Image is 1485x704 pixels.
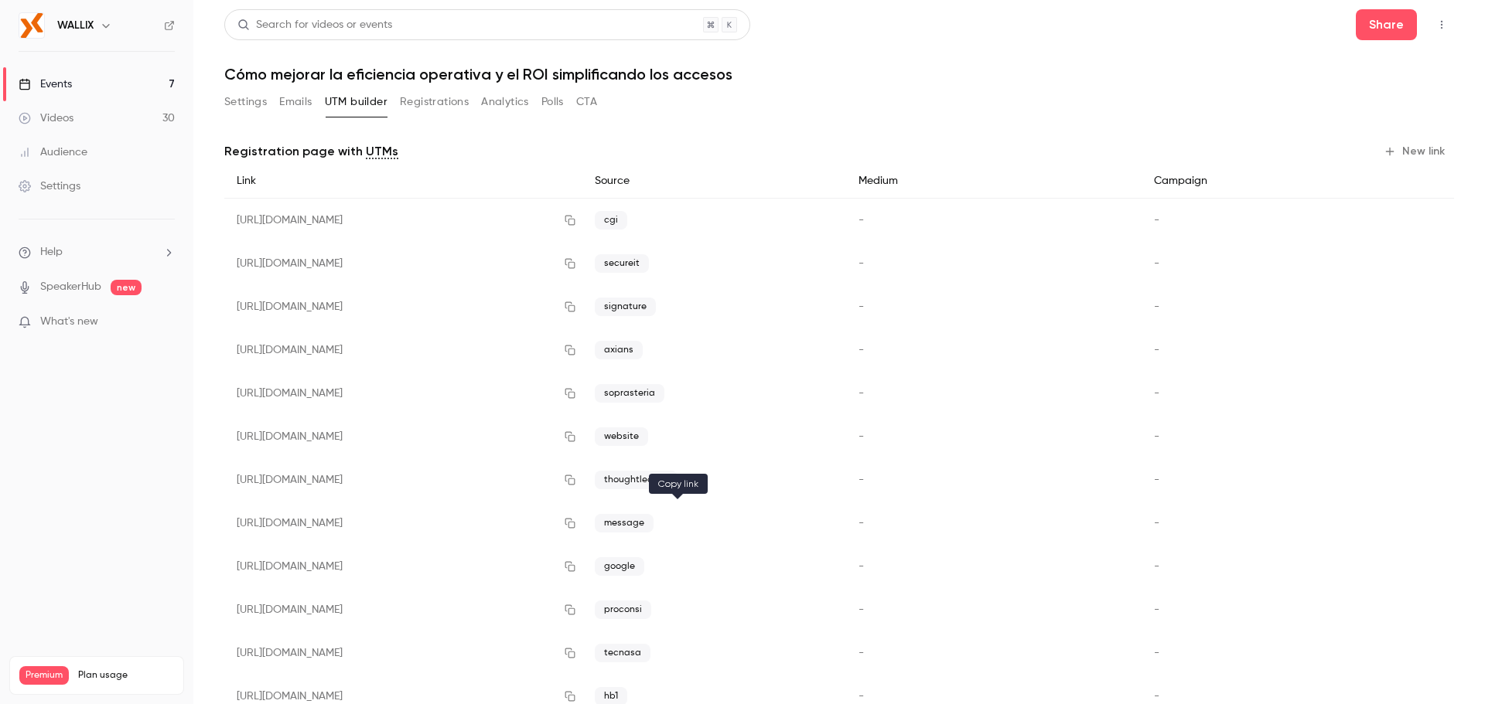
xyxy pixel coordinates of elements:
[595,557,644,576] span: google
[366,142,398,161] a: UTMs
[111,280,142,295] span: new
[576,90,597,114] button: CTA
[40,244,63,260] span: Help
[1154,474,1159,485] span: -
[859,648,864,658] span: -
[1154,388,1159,399] span: -
[1154,431,1159,442] span: -
[1154,258,1159,269] span: -
[595,514,654,532] span: message
[859,431,864,442] span: -
[224,631,582,675] div: [URL][DOMAIN_NAME]
[224,65,1454,83] h1: Cómo mejorar la eficiencia operativa y el ROI simplificando los accesos
[224,164,582,199] div: Link
[237,17,392,33] div: Search for videos or events
[1154,215,1159,226] span: -
[595,644,650,662] span: tecnasa
[859,388,864,399] span: -
[224,142,398,161] p: Registration page with
[40,314,98,330] span: What's new
[224,545,582,588] div: [URL][DOMAIN_NAME]
[156,315,175,329] iframe: Noticeable Trigger
[1142,164,1333,199] div: Campaign
[40,279,101,295] a: SpeakerHub
[19,77,72,92] div: Events
[859,561,864,572] span: -
[541,90,564,114] button: Polls
[595,341,643,359] span: axians
[325,90,387,114] button: UTM builder
[224,199,582,243] div: [URL][DOMAIN_NAME]
[78,669,174,682] span: Plan usage
[400,90,469,114] button: Registrations
[859,518,864,529] span: -
[595,471,678,489] span: thoughtleader
[224,458,582,502] div: [URL][DOMAIN_NAME]
[595,211,627,230] span: cgi
[1154,604,1159,615] span: -
[595,384,664,403] span: soprasteria
[224,242,582,285] div: [URL][DOMAIN_NAME]
[859,301,864,312] span: -
[57,18,94,33] h6: WALLIX
[19,145,87,160] div: Audience
[19,244,175,260] li: help-dropdown-opener
[859,604,864,615] span: -
[595,427,648,446] span: website
[859,345,864,355] span: -
[224,588,582,631] div: [URL][DOMAIN_NAME]
[1154,561,1159,572] span: -
[582,164,846,199] div: Source
[1154,301,1159,312] span: -
[224,415,582,458] div: [URL][DOMAIN_NAME]
[1377,139,1454,164] button: New link
[279,90,312,114] button: Emails
[1356,9,1417,40] button: Share
[859,691,864,702] span: -
[1154,345,1159,355] span: -
[19,666,69,685] span: Premium
[859,215,864,226] span: -
[19,179,80,194] div: Settings
[224,328,582,372] div: [URL][DOMAIN_NAME]
[224,90,267,114] button: Settings
[19,111,73,126] div: Videos
[595,600,651,619] span: proconsi
[224,372,582,415] div: [URL][DOMAIN_NAME]
[224,285,582,328] div: [URL][DOMAIN_NAME]
[595,298,656,316] span: signature
[224,502,582,545] div: [URL][DOMAIN_NAME]
[595,254,649,273] span: secureit
[1154,518,1159,529] span: -
[19,13,44,38] img: WALLIX
[859,474,864,485] span: -
[846,164,1142,199] div: Medium
[1154,648,1159,658] span: -
[481,90,529,114] button: Analytics
[859,258,864,269] span: -
[1154,691,1159,702] span: -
